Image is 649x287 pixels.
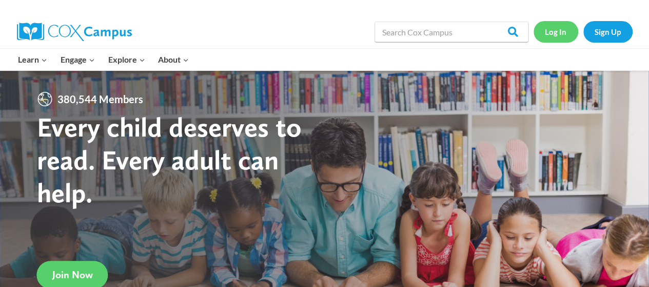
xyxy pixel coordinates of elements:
[375,22,528,42] input: Search Cox Campus
[583,21,633,42] a: Sign Up
[54,49,102,70] button: Child menu of Engage
[53,91,147,107] span: 380,544 Members
[534,21,633,42] nav: Secondary Navigation
[534,21,578,42] a: Log In
[151,49,195,70] button: Child menu of About
[102,49,152,70] button: Child menu of Explore
[12,49,195,70] nav: Primary Navigation
[37,110,302,208] strong: Every child deserves to read. Every adult can help.
[17,23,132,41] img: Cox Campus
[52,269,93,281] span: Join Now
[12,49,54,70] button: Child menu of Learn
